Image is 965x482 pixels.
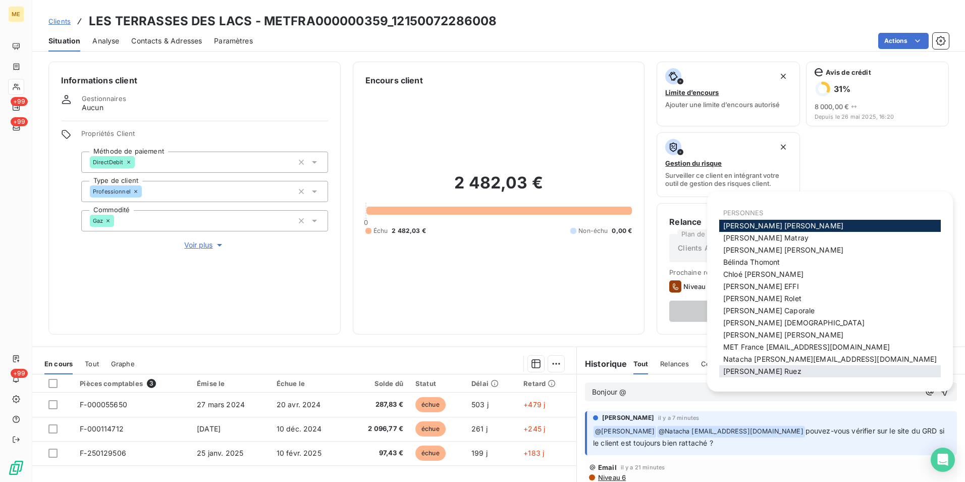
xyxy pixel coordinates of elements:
[471,449,488,457] span: 199 j
[93,159,124,165] span: DirectDebit
[61,74,328,86] h6: Informations client
[931,448,955,472] div: Open Intercom Messenger
[597,473,626,481] span: Niveau 6
[523,449,544,457] span: +183 j
[93,188,131,195] span: Professionnel
[373,226,388,235] span: Échu
[723,258,780,266] span: Bélinda Thomont
[723,294,801,303] span: [PERSON_NAME] Rolet
[415,446,446,461] span: échue
[82,94,126,103] span: Gestionnaires
[364,218,368,226] span: 0
[80,400,127,409] span: F-000055650
[826,68,871,76] span: Avis de crédit
[277,449,321,457] span: 10 févr. 2025
[85,360,99,368] span: Tout
[723,343,890,351] span: MET France [EMAIL_ADDRESS][DOMAIN_NAME]
[592,388,626,396] span: Bonjour @
[277,424,322,433] span: 10 déc. 2024
[621,464,665,470] span: il y a 21 minutes
[723,355,937,363] span: Natacha [PERSON_NAME][EMAIL_ADDRESS][DOMAIN_NAME]
[598,463,617,471] span: Email
[593,426,946,447] span: pouvez-vous vérifier sur le site du GRD si le client est toujours bien rattaché ?
[89,12,497,30] h3: LES TERRASSES DES LACS - METFRA000000359_12150072286008
[657,426,805,438] span: @ Natacha [EMAIL_ADDRESS][DOMAIN_NAME]
[723,209,763,217] span: PERSONNES
[147,379,156,388] span: 3
[657,132,799,197] button: Gestion du risqueSurveiller ce client en intégrant votre outil de gestion des risques client.
[683,282,711,291] span: Niveau 7
[353,400,403,410] span: 287,83 €
[365,173,632,203] h2: 2 482,03 €
[665,171,791,187] span: Surveiller ce client en intégrant votre outil de gestion des risques client.
[665,159,722,167] span: Gestion du risque
[665,101,780,109] span: Ajouter une limite d’encours autorisé
[578,226,608,235] span: Non-échu
[93,218,103,224] span: Gaz
[415,421,446,437] span: échue
[114,216,122,225] input: Ajouter une valeur
[612,226,632,235] span: 0,00 €
[11,97,28,106] span: +99
[665,88,719,97] span: Limite d’encours
[815,114,940,120] span: Depuis le 26 mai 2025, 16:20
[81,239,328,251] button: Voir plus
[131,36,202,46] span: Contacts & Adresses
[353,379,403,388] div: Solde dû
[277,400,321,409] span: 20 avr. 2024
[669,301,916,322] button: Relancer
[723,270,803,278] span: Chloé [PERSON_NAME]
[353,448,403,458] span: 97,43 €
[658,415,699,421] span: il y a 7 minutes
[214,36,253,46] span: Paramètres
[701,360,747,368] span: Commentaires
[142,187,150,196] input: Ajouter une valeur
[392,226,426,235] span: 2 482,03 €
[523,424,545,433] span: +245 j
[602,413,654,422] span: [PERSON_NAME]
[80,449,126,457] span: F-250129506
[471,379,511,388] div: Délai
[11,117,28,126] span: +99
[8,99,24,115] a: +99
[48,17,71,25] span: Clients
[277,379,341,388] div: Échue le
[523,400,545,409] span: +479 j
[80,424,124,433] span: F-000114712
[657,62,799,126] button: Limite d’encoursAjouter une limite d’encours autorisé
[523,379,570,388] div: Retard
[197,379,264,388] div: Émise le
[44,360,73,368] span: En cours
[8,6,24,22] div: ME
[48,16,71,26] a: Clients
[723,282,799,291] span: [PERSON_NAME] EFFI
[415,397,446,412] span: échue
[633,360,649,368] span: Tout
[197,449,243,457] span: 25 janv. 2025
[8,460,24,476] img: Logo LeanPay
[669,216,936,228] h6: Relance
[184,240,225,250] span: Voir plus
[723,246,843,254] span: [PERSON_NAME] [PERSON_NAME]
[723,221,843,230] span: [PERSON_NAME] [PERSON_NAME]
[577,358,627,370] h6: Historique
[80,379,185,388] div: Pièces comptables
[723,306,815,315] span: [PERSON_NAME] Caporale
[723,367,801,375] span: [PERSON_NAME] Ruez
[723,318,865,327] span: [PERSON_NAME] [DEMOGRAPHIC_DATA]
[834,84,850,94] h6: 31 %
[48,36,80,46] span: Situation
[471,424,488,433] span: 261 j
[471,400,489,409] span: 503 j
[353,424,403,434] span: 2 096,77 €
[11,369,28,378] span: +99
[660,360,689,368] span: Relances
[815,103,849,111] span: 8 000,00 €
[92,36,119,46] span: Analyse
[197,424,221,433] span: [DATE]
[8,119,24,135] a: +99
[594,426,656,438] span: @ [PERSON_NAME]
[878,33,929,49] button: Actions
[135,158,143,167] input: Ajouter une valeur
[82,103,103,113] span: Aucun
